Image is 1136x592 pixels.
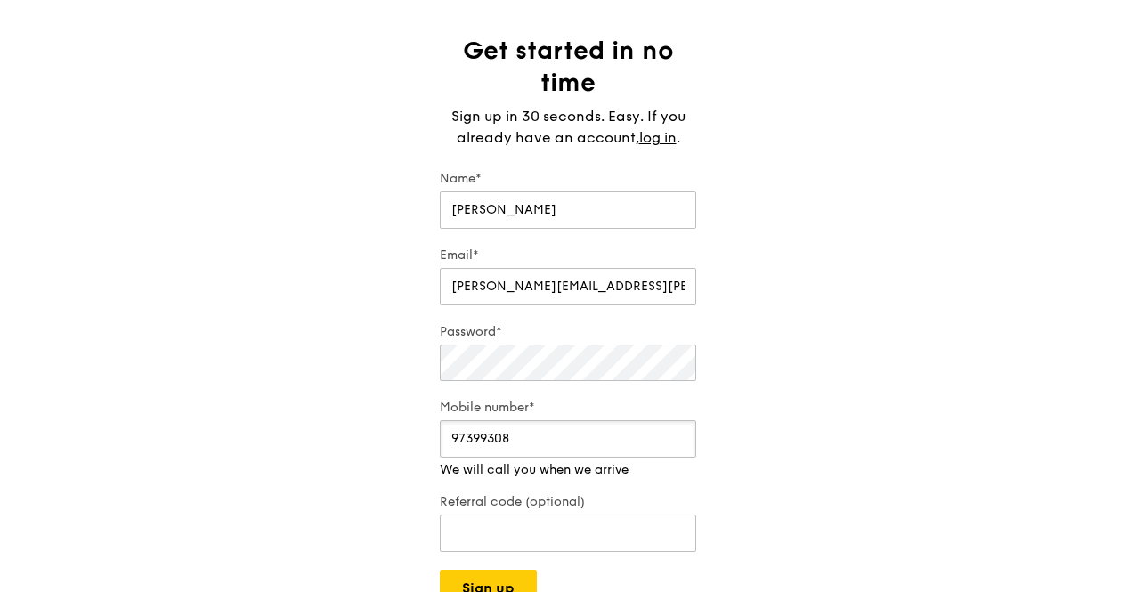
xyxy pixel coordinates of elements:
[440,170,696,188] label: Name*
[440,247,696,264] label: Email*
[677,129,680,146] span: .
[440,323,696,341] label: Password*
[639,127,677,149] a: log in
[440,493,696,511] label: Referral code (optional)
[451,108,686,146] span: Sign up in 30 seconds. Easy. If you already have an account,
[440,35,696,99] h1: Get started in no time
[440,399,696,417] label: Mobile number*
[440,461,696,479] div: We will call you when we arrive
